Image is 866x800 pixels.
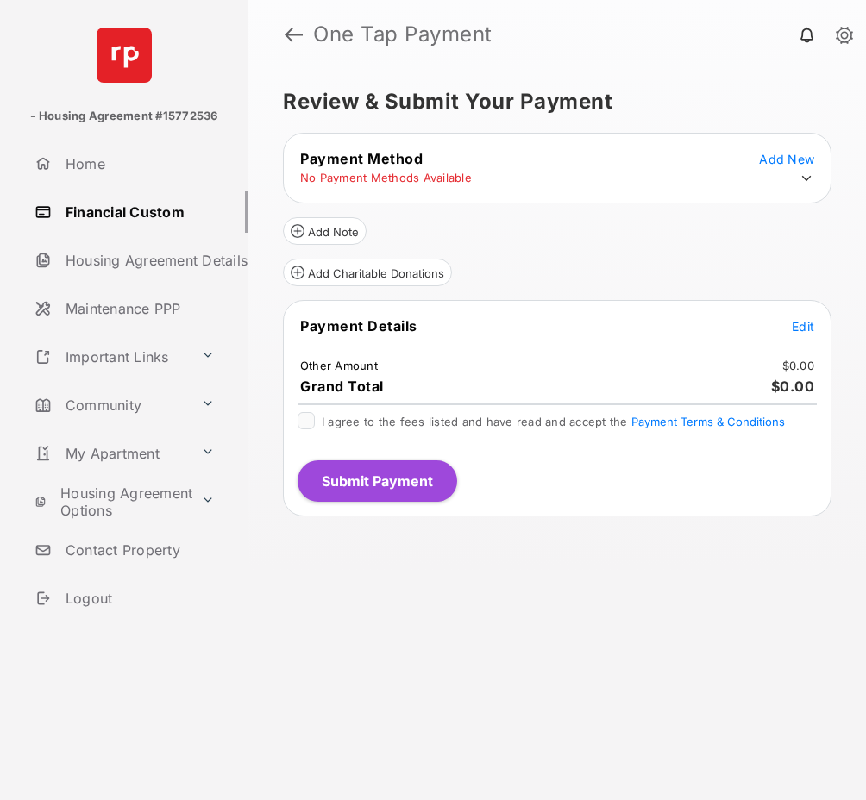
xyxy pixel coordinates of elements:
[759,150,814,167] button: Add New
[283,91,818,112] h5: Review & Submit Your Payment
[28,481,194,522] a: Housing Agreement Options
[299,358,379,373] td: Other Amount
[298,460,457,502] button: Submit Payment
[322,415,785,428] span: I agree to the fees listed and have read and accept the
[28,529,248,571] a: Contact Property
[300,150,423,167] span: Payment Method
[28,578,248,619] a: Logout
[313,24,838,45] strong: One Tap Payment
[30,108,217,125] p: - Housing Agreement #15772536
[283,259,452,286] button: Add Charitable Donations
[283,217,367,245] button: Add Note
[792,319,814,334] span: Edit
[300,378,384,395] span: Grand Total
[28,240,248,281] a: Housing Agreement Details
[781,358,815,373] td: $0.00
[631,415,785,428] button: I agree to the fees listed and have read and accept the
[28,384,194,426] a: Community
[28,191,248,233] a: Financial Custom
[792,317,814,334] button: Edit
[771,378,815,395] span: $0.00
[300,317,417,334] span: Payment Details
[299,170,473,185] td: No Payment Methods Available
[28,143,248,184] a: Home
[97,28,152,83] img: svg+xml;base64,PHN2ZyB4bWxucz0iaHR0cDovL3d3dy53My5vcmcvMjAwMC9zdmciIHdpZHRoPSI2NCIgaGVpZ2h0PSI2NC...
[759,152,814,166] span: Add New
[28,288,248,329] a: Maintenance PPP
[28,433,194,474] a: My Apartment
[28,336,194,378] a: Important Links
